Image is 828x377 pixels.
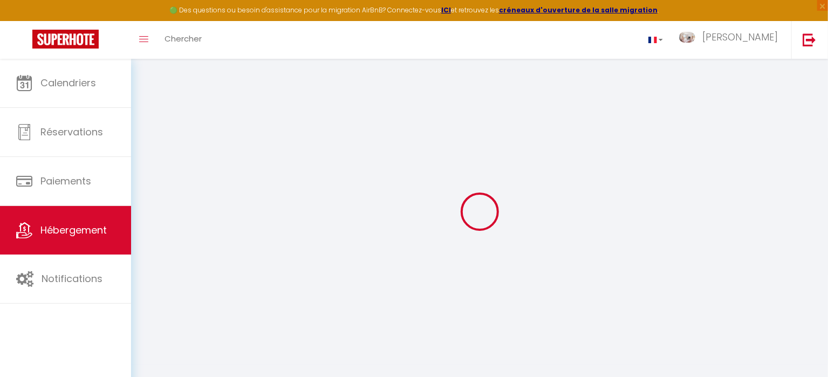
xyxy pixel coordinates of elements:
img: Super Booking [32,30,99,49]
a: ICI [441,5,451,15]
a: Chercher [156,21,210,59]
img: ... [679,32,695,43]
span: Notifications [42,272,102,285]
a: ... [PERSON_NAME] [671,21,791,59]
iframe: Chat [782,328,820,369]
button: Ouvrir le widget de chat LiveChat [9,4,41,37]
img: logout [803,33,816,46]
a: créneaux d'ouverture de la salle migration [499,5,658,15]
span: [PERSON_NAME] [702,30,778,44]
span: Chercher [165,33,202,44]
span: Réservations [40,125,103,139]
span: Paiements [40,174,91,188]
span: Hébergement [40,223,107,237]
span: Calendriers [40,76,96,90]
